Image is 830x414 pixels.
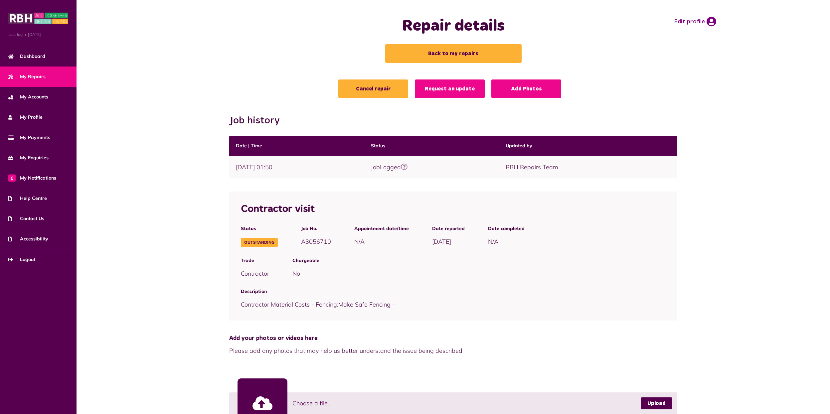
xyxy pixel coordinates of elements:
[432,238,451,245] span: [DATE]
[364,136,499,156] th: Status
[229,334,677,343] span: Add your photos or videos here
[499,136,677,156] th: Updated by
[415,79,485,98] a: Request an update
[354,225,409,232] span: Appointment date/time
[241,270,269,277] span: Contractor
[241,301,395,308] span: Contractor Material Costs - Fencing:Make Safe Fencing -
[8,114,43,121] span: My Profile
[301,238,331,245] span: A3056710
[432,225,465,232] span: Date reported
[8,215,44,222] span: Contact Us
[385,44,522,63] a: Back to my repairs
[241,238,278,247] span: Outstanding
[229,346,677,355] span: Please add any photos that may help us better understand the issue being described
[354,238,365,245] span: N/A
[491,79,561,98] a: Add Photos
[241,204,315,214] span: Contractor visit
[641,397,672,409] a: Upload
[499,156,677,178] td: RBH Repairs Team
[364,156,499,178] td: JobLogged
[292,399,332,408] span: Choose a file...
[674,17,716,27] a: Edit profile
[338,79,408,98] a: Cancel repair
[292,257,666,264] span: Chargeable
[488,225,525,232] span: Date completed
[8,53,45,60] span: Dashboard
[241,257,269,264] span: Trade
[488,238,498,245] span: N/A
[8,93,48,100] span: My Accounts
[8,174,16,182] span: 0
[8,256,35,263] span: Logout
[229,136,364,156] th: Date | Time
[8,235,48,242] span: Accessibility
[292,270,300,277] span: No
[8,195,47,202] span: Help Centre
[8,12,68,25] img: MyRBH
[8,32,68,38] span: Last login: [DATE]
[8,73,46,80] span: My Repairs
[320,17,586,36] h1: Repair details
[301,225,331,232] span: Job No.
[229,156,364,178] td: [DATE] 01:50
[241,288,666,295] span: Description
[8,175,56,182] span: My Notifications
[229,115,677,127] h2: Job history
[8,154,49,161] span: My Enquiries
[8,134,50,141] span: My Payments
[241,225,278,232] span: Status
